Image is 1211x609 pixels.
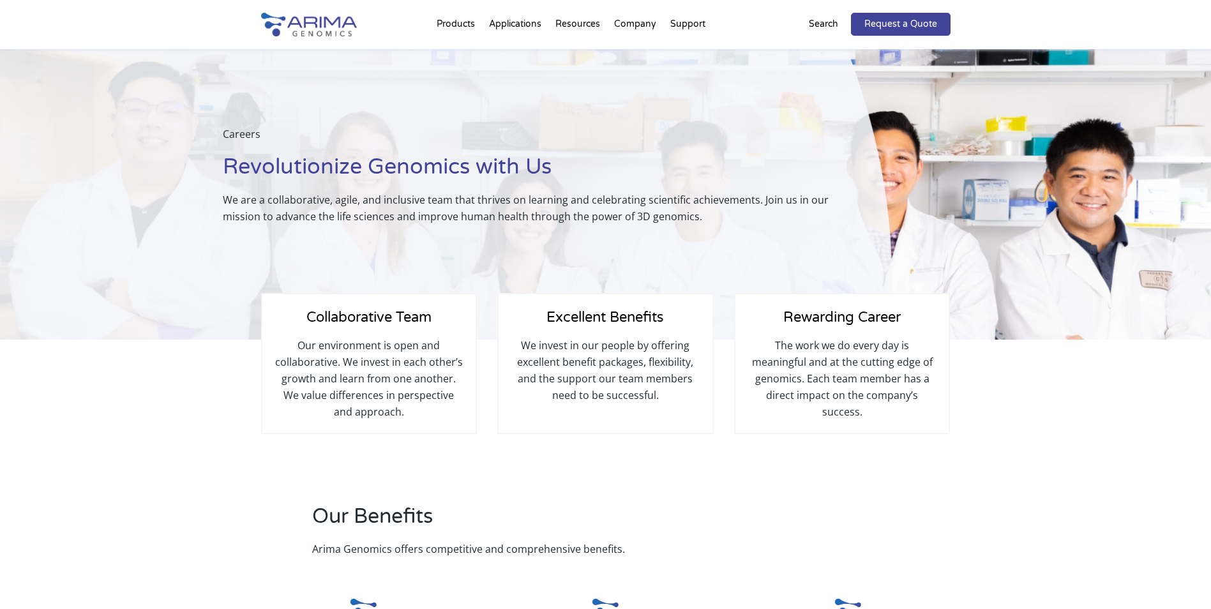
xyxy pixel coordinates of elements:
span: Collaborative Team [306,309,432,326]
p: Careers [223,126,860,153]
p: Search [809,16,838,33]
p: Arima Genomics offers competitive and comprehensive benefits. [312,541,769,557]
span: Excellent Benefits [546,309,664,326]
h1: Revolutionize Genomics with Us [223,153,860,192]
p: We are a collaborative, agile, and inclusive team that thrives on learning and celebrating scient... [223,192,860,225]
a: Request a Quote [851,13,951,36]
img: Arima-Genomics-logo [261,13,357,36]
p: We invest in our people by offering excellent benefit packages, flexibility, and the support our ... [511,337,699,403]
h2: Our Benefits [312,502,769,541]
p: Our environment is open and collaborative. We invest in each other’s growth and learn from one an... [275,337,463,420]
span: Rewarding Career [783,309,901,326]
p: The work we do every day is meaningful and at the cutting edge of genomics. Each team member has ... [748,337,936,420]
